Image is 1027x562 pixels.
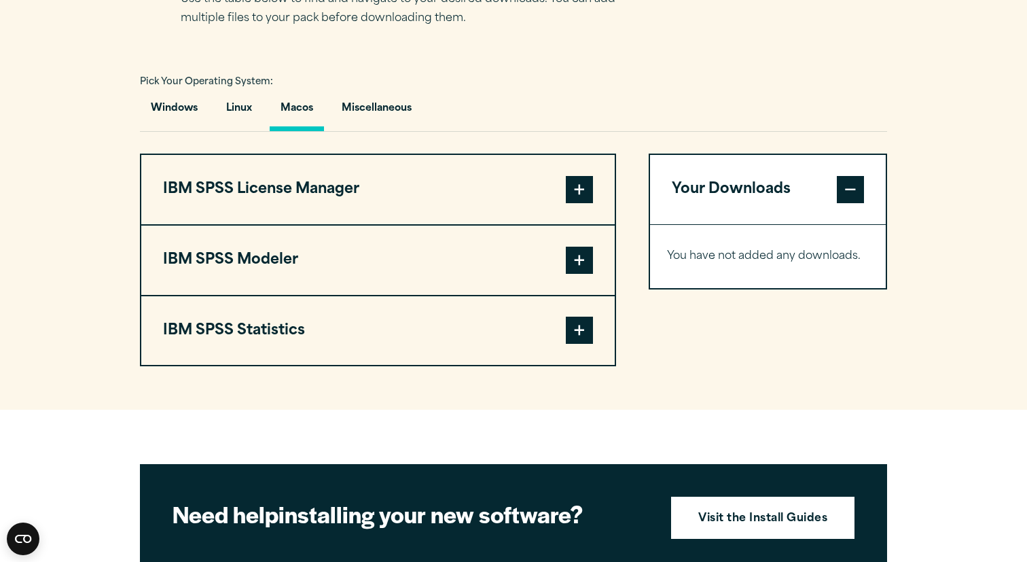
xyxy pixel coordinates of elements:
button: Your Downloads [650,155,886,224]
button: IBM SPSS Statistics [141,296,615,366]
button: Macos [270,92,324,131]
p: You have not added any downloads. [667,247,869,266]
button: Miscellaneous [331,92,422,131]
button: IBM SPSS License Manager [141,155,615,224]
button: Windows [140,92,209,131]
strong: Need help [173,497,278,530]
button: IBM SPSS Modeler [141,226,615,295]
strong: Visit the Install Guides [698,510,827,528]
span: Pick Your Operating System: [140,77,273,86]
h2: installing your new software? [173,499,648,529]
button: Linux [215,92,263,131]
a: Visit the Install Guides [671,497,854,539]
button: Open CMP widget [7,523,39,555]
div: Your Downloads [650,224,886,288]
